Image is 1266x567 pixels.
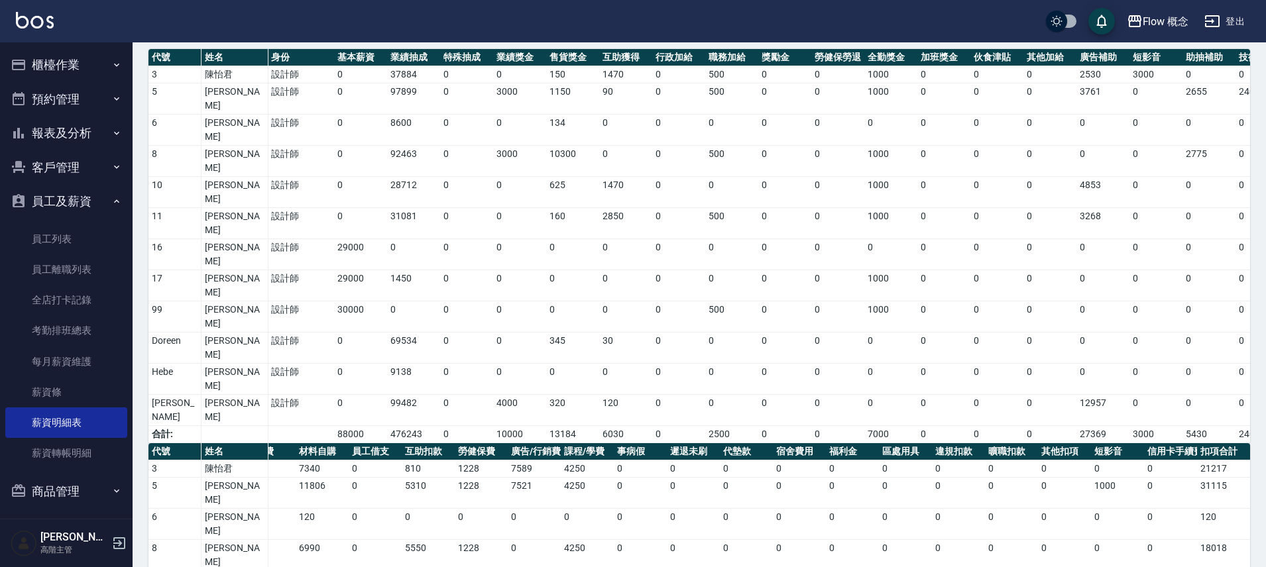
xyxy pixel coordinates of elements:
td: [PERSON_NAME] [148,395,201,426]
td: 11 [148,208,201,239]
td: 0 [334,115,387,146]
button: 客戶管理 [5,150,127,185]
td: 0 [1182,208,1236,239]
th: 業績獎金 [493,49,546,66]
td: 1150 [546,83,599,115]
td: 0 [811,146,864,177]
td: 0 [493,115,546,146]
td: 0 [1182,115,1236,146]
td: 99482 [387,395,440,426]
td: 設計師 [268,239,334,270]
td: 0 [1076,239,1129,270]
td: 0 [1182,177,1236,208]
th: 基本薪資 [334,49,387,66]
td: 0 [1129,208,1182,239]
td: 0 [652,395,705,426]
td: 0 [440,239,493,270]
td: 1000 [864,270,917,301]
td: 0 [705,177,758,208]
h5: [PERSON_NAME] [40,531,108,544]
button: 登出 [1199,9,1250,34]
td: 500 [705,301,758,333]
td: 0 [334,83,387,115]
td: 0 [758,83,811,115]
td: 0 [758,364,811,395]
td: 0 [811,395,864,426]
td: 0 [440,66,493,83]
td: 0 [758,115,811,146]
td: 0 [917,146,970,177]
th: 代號 [148,49,201,66]
td: [PERSON_NAME] [201,395,268,426]
th: 獎勵金 [758,49,811,66]
td: 0 [1023,395,1076,426]
td: 0 [864,239,917,270]
td: 0 [1182,66,1236,83]
td: 29000 [334,270,387,301]
td: 12957 [1076,395,1129,426]
td: 4000 [493,395,546,426]
th: 售貨獎金 [546,49,599,66]
td: 8 [148,146,201,177]
td: 1470 [599,66,652,83]
td: 0 [387,301,440,333]
td: 0 [864,333,917,364]
td: 0 [493,66,546,83]
td: 0 [705,364,758,395]
td: 設計師 [268,83,334,115]
td: 2530 [1076,66,1129,83]
th: 業績抽成 [387,49,440,66]
td: 0 [440,115,493,146]
th: 姓名 [201,49,268,66]
td: 0 [1129,270,1182,301]
td: 0 [1076,115,1129,146]
td: 0 [758,239,811,270]
td: 1000 [864,83,917,115]
td: 0 [1023,83,1076,115]
td: 0 [334,177,387,208]
td: 0 [652,239,705,270]
a: 每月薪資維護 [5,346,127,377]
td: 0 [1182,301,1236,333]
td: 設計師 [268,115,334,146]
td: 0 [811,208,864,239]
td: 0 [705,115,758,146]
button: 報表及分析 [5,116,127,150]
td: 2775 [1182,146,1236,177]
th: 助抽補助 [1182,49,1236,66]
td: 500 [705,208,758,239]
td: 9138 [387,364,440,395]
td: 17 [148,270,201,301]
img: Person [11,530,37,556]
th: 伙食津貼 [970,49,1023,66]
td: 設計師 [268,364,334,395]
td: 0 [811,301,864,333]
button: 預約管理 [5,82,127,117]
td: 0 [493,177,546,208]
td: Doreen [148,333,201,364]
td: 500 [705,66,758,83]
td: 0 [970,395,1023,426]
td: 0 [970,177,1023,208]
td: 0 [546,239,599,270]
td: 31081 [387,208,440,239]
td: 合計: [148,426,201,443]
td: 0 [1023,208,1076,239]
td: 0 [652,146,705,177]
td: 0 [758,270,811,301]
td: 0 [705,270,758,301]
td: 0 [970,208,1023,239]
td: 0 [811,66,864,83]
td: 476243 [387,426,440,443]
td: 0 [599,364,652,395]
td: 625 [546,177,599,208]
td: 0 [1182,270,1236,301]
td: 4853 [1076,177,1129,208]
td: 0 [1076,301,1129,333]
td: 0 [1129,115,1182,146]
td: 0 [811,364,864,395]
td: 2655 [1182,83,1236,115]
td: [PERSON_NAME] [201,208,268,239]
td: 0 [599,146,652,177]
td: 2850 [599,208,652,239]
